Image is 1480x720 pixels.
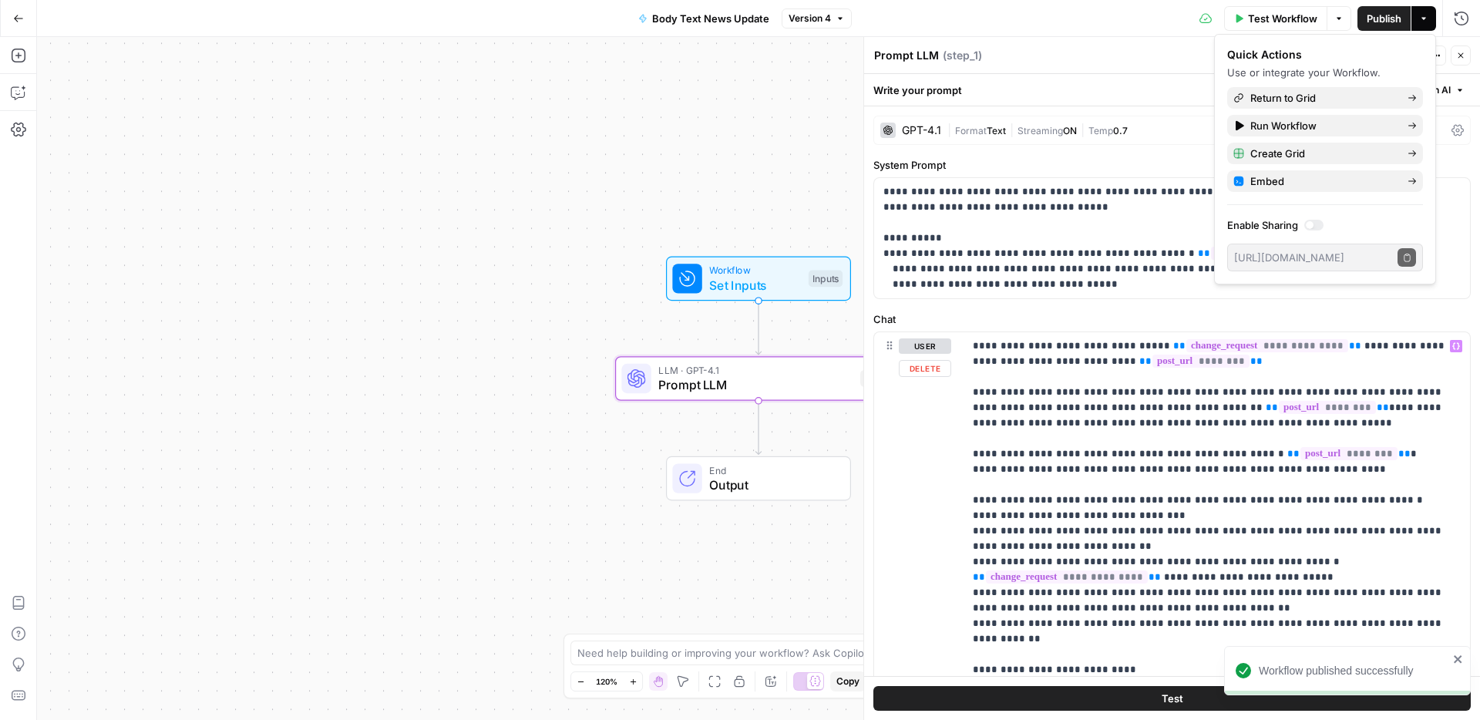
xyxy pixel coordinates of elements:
span: Format [955,125,987,136]
span: Test [1162,691,1183,706]
label: System Prompt [873,157,1471,173]
span: Set Inputs [709,276,801,294]
button: Copy [830,671,866,691]
button: close [1453,653,1464,665]
div: LLM · GPT-4.1Prompt LLMStep 1 [615,356,902,401]
g: Edge from step_1 to end [755,401,761,455]
span: Test Workflow [1248,11,1317,26]
span: LLM · GPT-4.1 [658,363,853,378]
button: Version 4 [782,8,852,29]
span: Publish [1367,11,1401,26]
textarea: Prompt LLM [874,48,939,63]
button: Test Workflow [1224,6,1327,31]
span: Use or integrate your Workflow. [1227,66,1381,79]
span: Run Workflow [1250,118,1395,133]
span: Body Text News Update [652,11,769,26]
button: user [899,338,951,354]
button: Test [873,686,1471,711]
span: 0.7 [1113,125,1128,136]
div: Inputs [809,271,843,288]
button: Body Text News Update [629,6,779,31]
div: GPT-4.1 [902,125,941,136]
span: ( step_1 ) [943,48,982,63]
span: Temp [1088,125,1113,136]
span: | [1077,122,1088,137]
span: Text [987,125,1006,136]
div: EndOutput [615,456,902,501]
span: Create Grid [1250,146,1395,161]
span: Prompt LLM [658,375,853,394]
span: Embed [1250,173,1395,189]
span: | [1006,122,1017,137]
label: Chat [873,311,1471,327]
g: Edge from start to step_1 [755,301,761,355]
span: Workflow [709,263,801,278]
span: 120% [596,675,617,688]
span: Version 4 [789,12,831,25]
div: WorkflowSet InputsInputs [615,257,902,301]
button: Publish [1357,6,1411,31]
div: Workflow published successfully [1259,663,1448,678]
span: | [947,122,955,137]
span: ON [1063,125,1077,136]
span: Streaming [1017,125,1063,136]
span: Output [709,476,835,494]
div: Write your prompt [864,74,1480,106]
span: Copy [836,675,859,688]
button: Delete [899,360,951,377]
span: End [709,463,835,477]
label: Enable Sharing [1227,217,1423,233]
span: Return to Grid [1250,90,1395,106]
div: Quick Actions [1227,47,1423,62]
